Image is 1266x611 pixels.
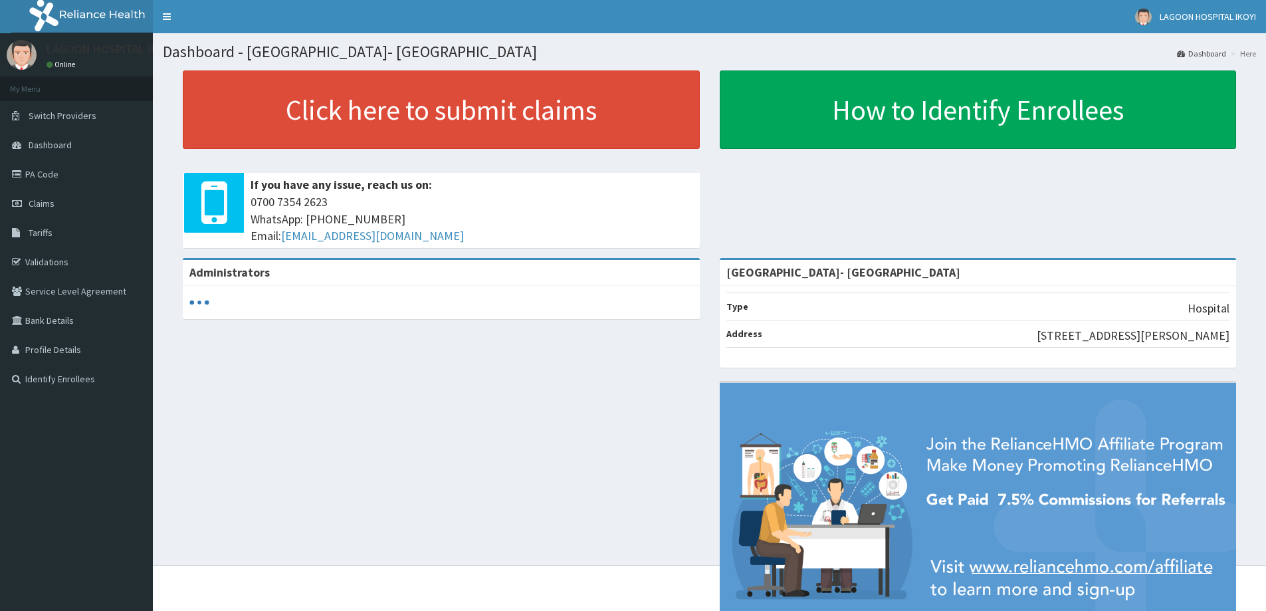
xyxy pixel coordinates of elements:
span: Dashboard [29,139,72,151]
span: Switch Providers [29,110,96,122]
b: Administrators [189,265,270,280]
strong: [GEOGRAPHIC_DATA]- [GEOGRAPHIC_DATA] [726,265,960,280]
li: Here [1227,48,1256,59]
b: Type [726,301,748,312]
b: If you have any issue, reach us on: [251,177,432,192]
span: 0700 7354 2623 WhatsApp: [PHONE_NUMBER] Email: [251,193,693,245]
span: LAGOON HOSPITAL IKOYI [1160,11,1256,23]
a: Dashboard [1177,48,1226,59]
span: Tariffs [29,227,53,239]
span: Claims [29,197,54,209]
a: Click here to submit claims [183,70,700,149]
img: User Image [7,40,37,70]
p: LAGOON HOSPITAL IKOYI [47,43,175,55]
a: Online [47,60,78,69]
h1: Dashboard - [GEOGRAPHIC_DATA]- [GEOGRAPHIC_DATA] [163,43,1256,61]
a: [EMAIL_ADDRESS][DOMAIN_NAME] [281,228,464,243]
svg: audio-loading [189,293,209,312]
p: Hospital [1188,300,1229,317]
b: Address [726,328,762,340]
a: How to Identify Enrollees [720,70,1237,149]
img: User Image [1135,9,1152,25]
p: [STREET_ADDRESS][PERSON_NAME] [1037,327,1229,344]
